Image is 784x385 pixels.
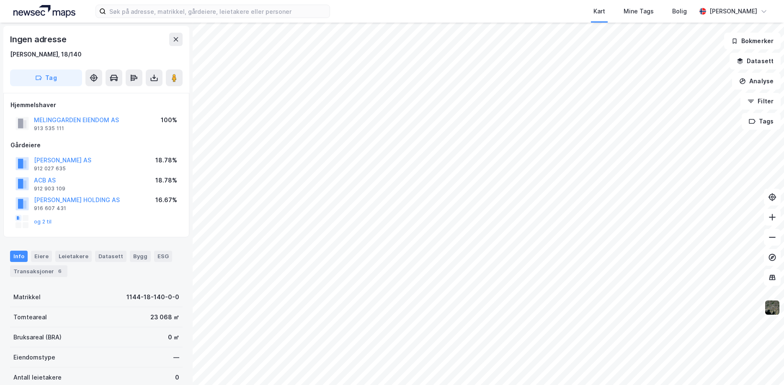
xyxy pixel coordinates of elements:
[730,53,781,69] button: Datasett
[10,69,82,86] button: Tag
[13,5,75,18] img: logo.a4113a55bc3d86da70a041830d287a7e.svg
[34,165,66,172] div: 912 027 635
[742,345,784,385] div: Kontrollprogram for chat
[10,33,68,46] div: Ingen adresse
[106,5,330,18] input: Søk på adresse, matrikkel, gårdeiere, leietakere eller personer
[10,49,82,59] div: [PERSON_NAME], 18/140
[168,332,179,342] div: 0 ㎡
[13,292,41,302] div: Matrikkel
[13,372,62,382] div: Antall leietakere
[155,175,177,185] div: 18.78%
[742,113,781,130] button: Tags
[175,372,179,382] div: 0
[732,73,781,90] button: Analyse
[593,6,605,16] div: Kart
[150,312,179,322] div: 23 068 ㎡
[10,140,182,150] div: Gårdeiere
[764,300,780,316] img: 9k=
[126,292,179,302] div: 1144-18-140-0-0
[13,352,55,362] div: Eiendomstype
[55,251,92,262] div: Leietakere
[10,265,67,277] div: Transaksjoner
[155,195,177,205] div: 16.67%
[724,33,781,49] button: Bokmerker
[10,251,28,262] div: Info
[154,251,172,262] div: ESG
[709,6,757,16] div: [PERSON_NAME]
[173,352,179,362] div: —
[10,100,182,110] div: Hjemmelshaver
[740,93,781,110] button: Filter
[31,251,52,262] div: Eiere
[56,267,64,275] div: 6
[95,251,126,262] div: Datasett
[34,185,65,192] div: 912 903 109
[155,155,177,165] div: 18.78%
[742,345,784,385] iframe: Chat Widget
[34,125,64,132] div: 913 535 111
[624,6,654,16] div: Mine Tags
[34,205,66,212] div: 916 607 431
[13,332,62,342] div: Bruksareal (BRA)
[161,115,177,125] div: 100%
[130,251,151,262] div: Bygg
[672,6,687,16] div: Bolig
[13,312,47,322] div: Tomteareal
